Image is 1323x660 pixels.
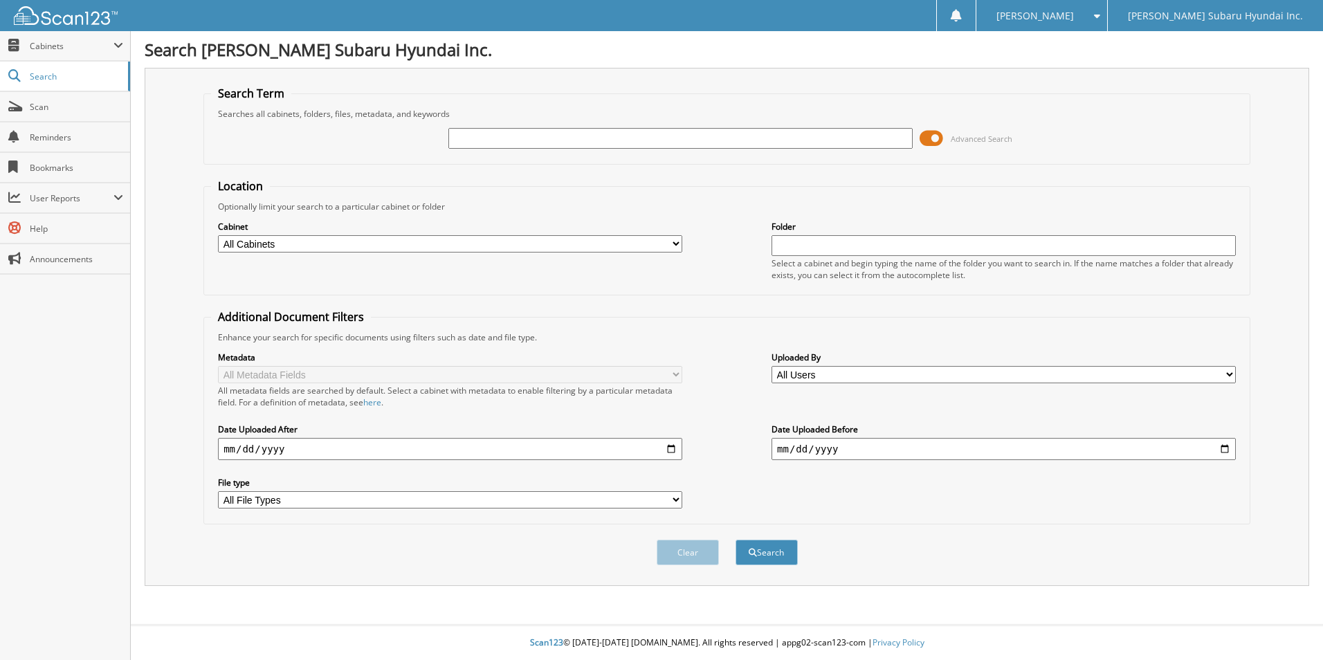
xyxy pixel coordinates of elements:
[30,101,123,113] span: Scan
[30,40,113,52] span: Cabinets
[218,351,682,363] label: Metadata
[996,12,1074,20] span: [PERSON_NAME]
[211,86,291,101] legend: Search Term
[657,540,719,565] button: Clear
[218,423,682,435] label: Date Uploaded After
[131,626,1323,660] div: © [DATE]-[DATE] [DOMAIN_NAME]. All rights reserved | appg02-scan123-com |
[211,201,1243,212] div: Optionally limit your search to a particular cabinet or folder
[30,71,121,82] span: Search
[1128,12,1303,20] span: [PERSON_NAME] Subaru Hyundai Inc.
[211,178,270,194] legend: Location
[211,331,1243,343] div: Enhance your search for specific documents using filters such as date and file type.
[772,423,1236,435] label: Date Uploaded Before
[530,636,563,648] span: Scan123
[1254,594,1323,660] iframe: Chat Widget
[951,134,1012,144] span: Advanced Search
[772,351,1236,363] label: Uploaded By
[218,438,682,460] input: start
[772,438,1236,460] input: end
[218,221,682,232] label: Cabinet
[873,636,924,648] a: Privacy Policy
[30,192,113,204] span: User Reports
[363,396,381,408] a: here
[30,253,123,265] span: Announcements
[30,223,123,235] span: Help
[30,162,123,174] span: Bookmarks
[14,6,118,25] img: scan123-logo-white.svg
[211,309,371,324] legend: Additional Document Filters
[772,257,1236,281] div: Select a cabinet and begin typing the name of the folder you want to search in. If the name match...
[218,477,682,488] label: File type
[211,108,1243,120] div: Searches all cabinets, folders, files, metadata, and keywords
[145,38,1309,61] h1: Search [PERSON_NAME] Subaru Hyundai Inc.
[772,221,1236,232] label: Folder
[736,540,798,565] button: Search
[218,385,682,408] div: All metadata fields are searched by default. Select a cabinet with metadata to enable filtering b...
[30,131,123,143] span: Reminders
